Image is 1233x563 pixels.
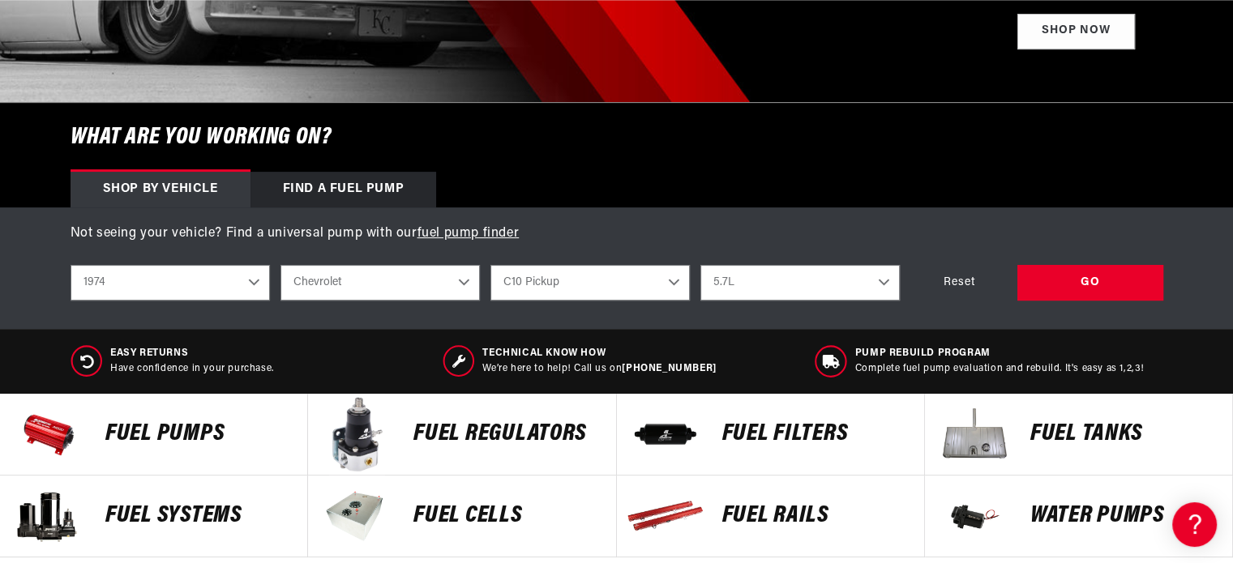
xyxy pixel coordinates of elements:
[490,265,690,301] select: Model
[316,476,397,557] img: FUEL Cells
[16,205,308,230] a: EFI Regulators
[316,394,397,475] img: FUEL REGULATORS
[223,467,312,482] a: POWERED BY ENCHANT
[1030,504,1216,528] p: Water Pumps
[16,280,308,305] a: EFI Fuel Pumps
[16,138,308,163] a: Getting Started
[308,394,616,476] a: FUEL REGULATORS FUEL REGULATORS
[417,227,520,240] a: fuel pump finder
[617,394,925,476] a: FUEL FILTERS FUEL FILTERS
[855,362,1145,376] p: Complete fuel pump evaluation and rebuild. It's easy as 1,2,3!
[110,362,274,376] p: Have confidence in your purchase.
[925,476,1233,557] a: Water Pumps Water Pumps
[413,504,599,528] p: FUEL Cells
[8,394,89,475] img: Fuel Pumps
[622,364,716,373] a: [PHONE_NUMBER]
[910,265,1009,301] div: Reset
[16,255,308,280] a: Carbureted Regulators
[16,305,308,331] a: 340 Stealth Fuel Pumps
[71,224,1163,245] p: Not seeing your vehicle? Find a universal pump with our
[71,265,270,301] select: Year
[933,476,1014,557] img: Water Pumps
[16,331,308,356] a: Brushless Fuel Pumps
[16,179,308,194] div: Frequently Asked Questions
[482,347,716,360] span: Technical Know How
[482,362,716,376] p: We’re here to help! Call us on
[855,347,1145,360] span: Pump Rebuild program
[1030,422,1216,446] p: Fuel Tanks
[625,476,706,557] img: FUEL Rails
[925,394,1233,476] a: Fuel Tanks Fuel Tanks
[933,394,1014,475] img: Fuel Tanks
[8,476,89,557] img: Fuel Systems
[16,113,308,128] div: General
[16,433,308,462] button: Contact Us
[1017,265,1163,301] div: GO
[71,172,250,207] div: Shop by vehicle
[30,103,1204,172] h6: What are you working on?
[280,265,480,301] select: Make
[625,394,706,475] img: FUEL FILTERS
[700,265,900,301] select: Engine
[250,172,437,207] div: Find a Fuel Pump
[617,476,925,557] a: FUEL Rails FUEL Rails
[722,504,908,528] p: FUEL Rails
[105,504,291,528] p: Fuel Systems
[308,476,616,557] a: FUEL Cells FUEL Cells
[16,230,308,255] a: Carbureted Fuel Pumps
[110,347,274,360] span: Easy Returns
[413,422,599,446] p: FUEL REGULATORS
[722,422,908,446] p: FUEL FILTERS
[1017,14,1135,50] a: Shop Now
[105,422,291,446] p: Fuel Pumps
